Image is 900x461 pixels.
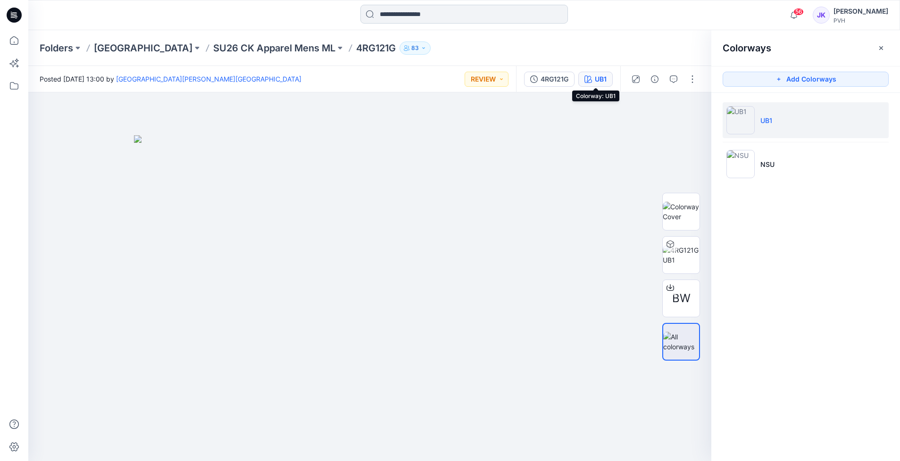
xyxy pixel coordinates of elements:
[213,41,335,55] a: SU26 CK Apparel Mens ML
[760,115,772,125] p: UB1
[723,72,889,87] button: Add Colorways
[541,74,568,84] div: 4RG121G
[663,332,699,352] img: All colorways
[672,290,691,307] span: BW
[94,41,192,55] a: [GEOGRAPHIC_DATA]
[578,72,613,87] button: UB1
[726,150,755,178] img: NSU
[40,41,73,55] a: Folders
[833,6,888,17] div: [PERSON_NAME]
[134,135,606,461] img: eyJhbGciOiJIUzI1NiIsImtpZCI6IjAiLCJzbHQiOiJzZXMiLCJ0eXAiOiJKV1QifQ.eyJkYXRhIjp7InR5cGUiOiJzdG9yYW...
[723,42,771,54] h2: Colorways
[726,106,755,134] img: UB1
[647,72,662,87] button: Details
[356,41,396,55] p: 4RG121G
[833,17,888,24] div: PVH
[663,202,700,222] img: Colorway Cover
[595,74,607,84] div: UB1
[793,8,804,16] span: 56
[411,43,419,53] p: 83
[40,74,301,84] span: Posted [DATE] 13:00 by
[524,72,575,87] button: 4RG121G
[400,41,431,55] button: 83
[760,159,775,169] p: NSU
[116,75,301,83] a: [GEOGRAPHIC_DATA][PERSON_NAME][GEOGRAPHIC_DATA]
[813,7,830,24] div: JK
[663,245,700,265] img: 4RG121G UB1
